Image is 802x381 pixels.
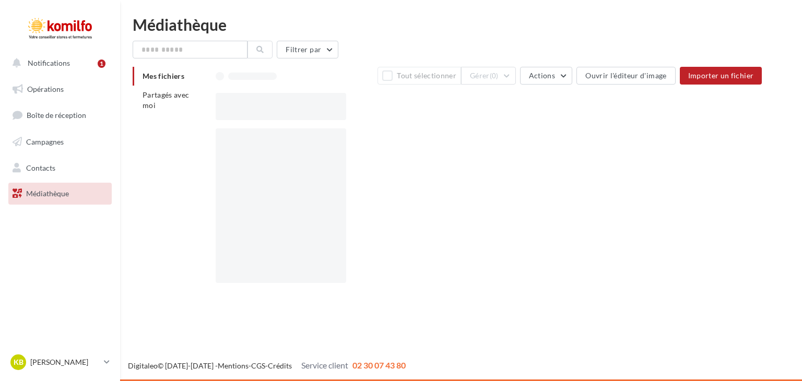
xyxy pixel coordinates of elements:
button: Actions [520,67,572,85]
span: Notifications [28,58,70,67]
span: © [DATE]-[DATE] - - - [128,361,406,370]
span: 02 30 07 43 80 [352,360,406,370]
span: Actions [529,71,555,80]
span: Boîte de réception [27,111,86,120]
span: Importer un fichier [688,71,754,80]
a: Campagnes [6,131,114,153]
a: KB [PERSON_NAME] [8,352,112,372]
span: Partagés avec moi [143,90,190,110]
span: Contacts [26,163,55,172]
span: KB [14,357,23,367]
a: Boîte de réception [6,104,114,126]
a: Crédits [268,361,292,370]
a: Mentions [218,361,249,370]
div: 1 [98,59,105,68]
span: Service client [301,360,348,370]
a: Médiathèque [6,183,114,205]
span: Opérations [27,85,64,93]
button: Tout sélectionner [378,67,461,85]
span: Mes fichiers [143,72,184,80]
a: CGS [251,361,265,370]
span: Campagnes [26,137,64,146]
a: Opérations [6,78,114,100]
button: Filtrer par [277,41,338,58]
div: Médiathèque [133,17,789,32]
a: Digitaleo [128,361,158,370]
span: Médiathèque [26,189,69,198]
a: Contacts [6,157,114,179]
p: [PERSON_NAME] [30,357,100,367]
button: Notifications 1 [6,52,110,74]
span: (0) [490,72,499,80]
button: Ouvrir l'éditeur d'image [576,67,675,85]
button: Gérer(0) [461,67,516,85]
button: Importer un fichier [680,67,762,85]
